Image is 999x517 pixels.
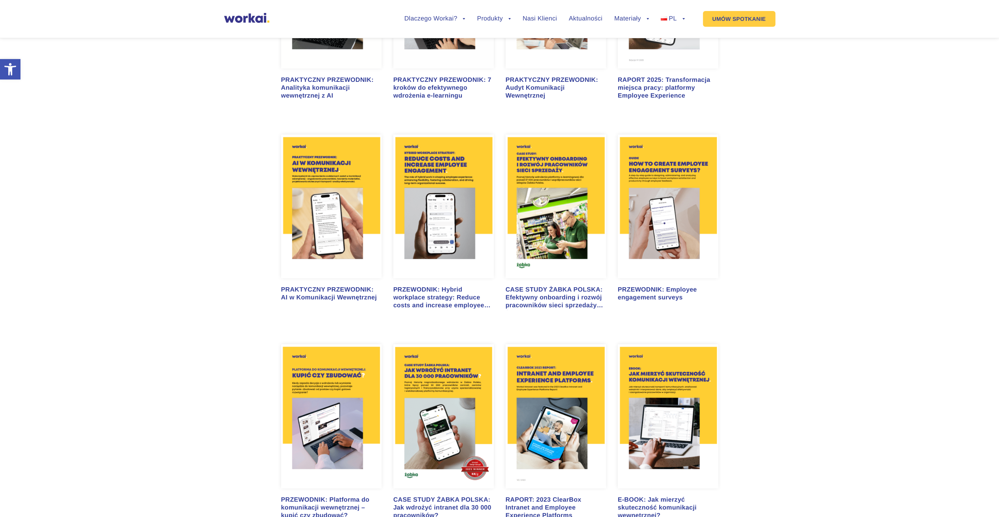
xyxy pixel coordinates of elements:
[275,129,387,320] a: PRAKTYCZNY PRZEWODNIK: AI w Komunikacji Wewnętrznej
[618,286,718,302] div: PRZEWODNIK: Employee engagement surveys
[281,286,382,302] div: PRAKTYCZNY PRZEWODNIK: AI w Komunikacji Wewnętrznej
[618,76,718,100] div: RAPORT 2025: Transformacja miejsca pracy: platformy Employee Experience
[569,16,602,22] a: Aktualności
[703,11,775,27] a: UMÓW SPOTKANIE
[404,16,465,22] a: Dlaczego Workai?
[506,76,606,100] div: PRAKTYCZNY PRZEWODNIK: Audyt Komunikacji Wewnętrznej
[612,129,724,320] a: PRZEWODNIK: Employee engagement surveys
[393,76,494,100] div: PRAKTYCZNY PRZEWODNIK: 7 kroków do efektywnego wdrożenia e-learningu
[500,129,612,320] a: CASE STUDY ŻABKA POLSKA: Efektywny onboarding i rozwój pracowników sieci sprzedaży Żabka Polska
[614,16,649,22] a: Materiały
[506,286,606,310] div: CASE STUDY ŻABKA POLSKA: Efektywny onboarding i rozwój pracowników sieci sprzedaży Żabka Polska
[281,76,382,100] div: PRAKTYCZNY PRZEWODNIK: Analityka komunikacji wewnętrznej z AI
[393,286,494,310] div: PRZEWODNIK: Hybrid workplace strategy: Reduce costs and increase employee engagement
[477,16,511,22] a: Produkty
[387,129,500,320] a: PRZEWODNIK: Hybrid workplace strategy: Reduce costs and increase employee engagement
[523,16,557,22] a: Nasi Klienci
[669,15,677,22] span: PL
